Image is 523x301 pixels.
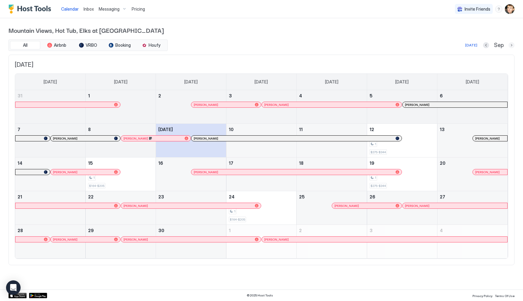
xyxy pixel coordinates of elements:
span: 26 [370,194,375,199]
a: Calendar [61,6,79,12]
td: September 2, 2025 [156,90,226,124]
td: September 12, 2025 [367,124,437,157]
span: VRBO [86,42,97,48]
span: 2 [299,228,302,233]
span: 25 [299,194,305,199]
div: [PERSON_NAME] [475,170,505,174]
span: 13 [440,127,445,132]
span: [DATE] [255,79,268,85]
a: Wednesday [248,74,274,90]
button: Previous month [483,42,489,48]
a: September 7, 2025 [15,124,85,135]
span: 30 [158,228,164,233]
td: September 5, 2025 [367,90,437,124]
span: Inbox [84,6,94,12]
span: Messaging [99,6,120,12]
span: 11 [299,127,303,132]
a: Friday [389,74,415,90]
span: [PERSON_NAME] [264,238,289,242]
button: Booking [104,41,135,49]
button: Airbnb [41,41,72,49]
td: October 4, 2025 [437,225,508,259]
div: [PERSON_NAME] [405,204,505,208]
a: Privacy Policy [472,292,492,299]
span: 16 [158,161,163,166]
div: App Store [8,293,27,298]
span: [PERSON_NAME] [194,170,218,174]
a: September 20, 2025 [437,157,508,169]
a: September 14, 2025 [15,157,85,169]
a: September 24, 2025 [226,191,296,202]
td: September 17, 2025 [226,157,296,191]
span: [PERSON_NAME] [53,238,77,242]
td: September 15, 2025 [85,157,156,191]
span: [PERSON_NAME] [405,103,429,107]
div: User profile [505,4,515,14]
a: Thursday [319,74,344,90]
span: 21 [18,194,22,199]
a: September 9, 2025 [156,124,226,135]
span: 17 [229,161,233,166]
a: September 5, 2025 [367,90,437,101]
span: [DATE] [325,79,338,85]
div: [PERSON_NAME] [123,204,258,208]
span: $164-$205 [89,184,104,188]
td: October 3, 2025 [367,225,437,259]
a: September 23, 2025 [156,191,226,202]
button: Next month [508,42,515,48]
span: [DATE] [44,79,57,85]
td: September 14, 2025 [15,157,85,191]
span: [PERSON_NAME] [475,137,500,140]
span: 19 [370,161,374,166]
td: September 23, 2025 [156,191,226,225]
a: September 17, 2025 [226,157,296,169]
div: menu [495,5,502,13]
span: [PERSON_NAME] [53,170,77,174]
td: September 19, 2025 [367,157,437,191]
div: tab-group [8,39,168,51]
a: October 1, 2025 [226,225,296,236]
span: 1 [375,176,376,180]
span: All [23,42,28,48]
span: Booking [115,42,131,48]
span: 23 [158,194,164,199]
span: 18 [299,161,304,166]
div: [PERSON_NAME] [123,238,258,242]
span: [DATE] [114,79,127,85]
a: Monday [108,74,133,90]
span: 1 [229,228,231,233]
a: Tuesday [178,74,204,90]
span: [DATE] [466,79,479,85]
td: September 28, 2025 [15,225,85,259]
span: 3 [229,93,232,98]
div: [PERSON_NAME] [475,137,505,140]
div: [PERSON_NAME] [53,137,118,140]
div: [PERSON_NAME] [123,137,188,140]
div: [PERSON_NAME] [53,170,118,174]
span: $275-$344 [370,150,386,154]
a: September 11, 2025 [297,124,367,135]
span: 1 [234,209,235,213]
td: September 16, 2025 [156,157,226,191]
span: 8 [88,127,91,132]
a: October 3, 2025 [367,225,437,236]
td: September 20, 2025 [437,157,508,191]
a: September 30, 2025 [156,225,226,236]
span: 15 [88,161,93,166]
span: [PERSON_NAME] [194,103,218,107]
div: [DATE] [465,42,477,48]
a: September 6, 2025 [437,90,508,101]
span: Terms Of Use [495,294,515,298]
td: September 18, 2025 [297,157,367,191]
a: Saturday [460,74,485,90]
span: [PERSON_NAME] [123,204,148,208]
a: September 2, 2025 [156,90,226,101]
td: September 26, 2025 [367,191,437,225]
span: $275-$344 [370,184,386,188]
button: [DATE] [464,42,478,49]
a: September 16, 2025 [156,157,226,169]
span: [PERSON_NAME] [405,204,429,208]
a: Sunday [38,74,63,90]
span: 10 [229,127,234,132]
button: VRBO [73,41,103,49]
